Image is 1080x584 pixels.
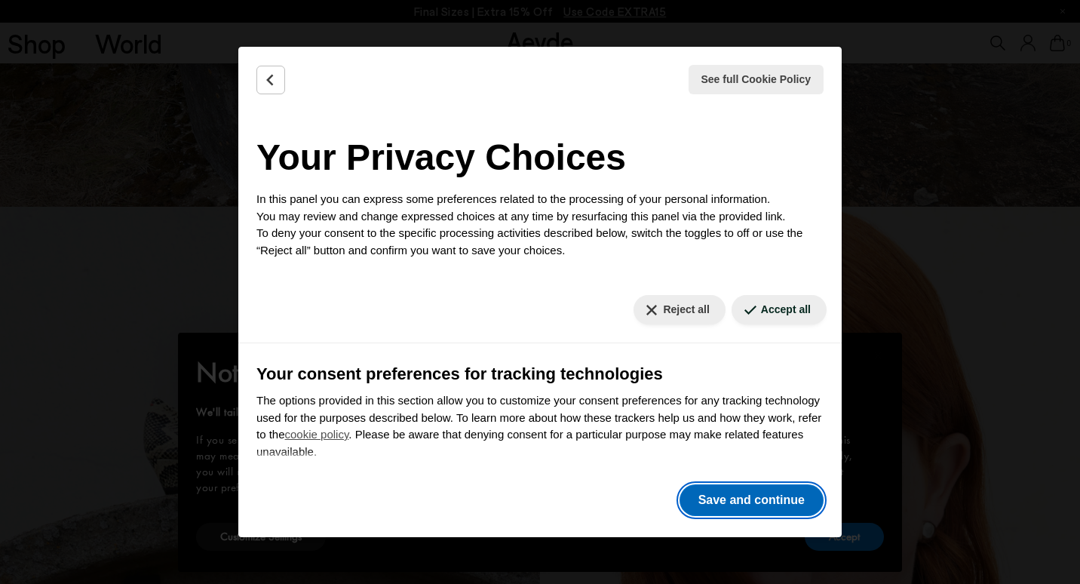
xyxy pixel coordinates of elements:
[701,72,812,88] span: See full Cookie Policy
[732,295,827,324] button: Accept all
[256,66,285,94] button: Back
[634,295,725,324] button: Reject all
[680,484,824,516] button: Save and continue
[256,392,824,460] p: The options provided in this section allow you to customize your consent preferences for any trac...
[689,65,824,94] button: See full Cookie Policy
[256,361,824,386] h3: Your consent preferences for tracking technologies
[256,131,824,185] h2: Your Privacy Choices
[256,191,824,259] p: In this panel you can express some preferences related to the processing of your personal informa...
[285,428,349,441] a: cookie policy - link opens in a new tab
